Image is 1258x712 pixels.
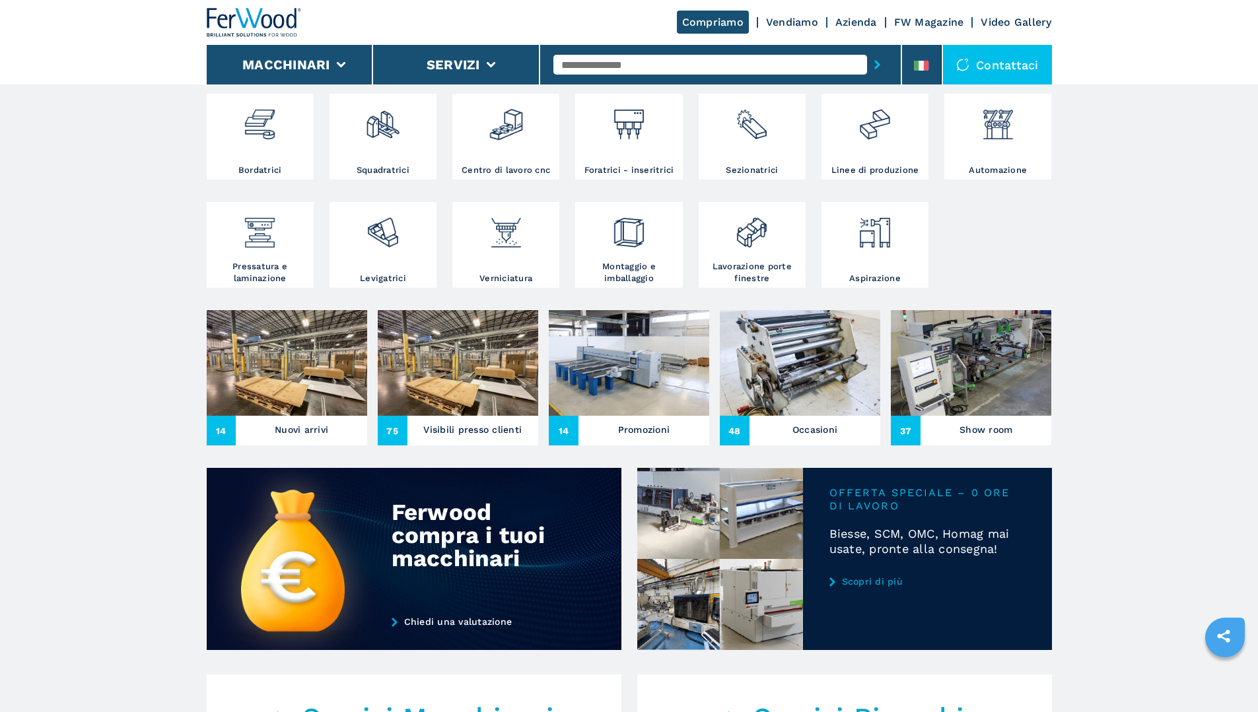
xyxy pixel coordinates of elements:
[894,16,964,28] a: FW Magazine
[578,261,679,284] h3: Montaggio e imballaggio
[452,202,559,288] a: Verniciatura
[960,420,1012,439] h3: Show room
[981,16,1051,28] a: Video Gallery
[612,97,646,142] img: foratrici_inseritrici_2.png
[720,416,750,445] span: 48
[726,164,778,176] h3: Sezionatrici
[365,97,400,142] img: squadratrici_2.png
[549,416,578,445] span: 14
[891,310,1051,416] img: Show room
[462,164,550,176] h3: Centro di lavoro cnc
[210,261,310,284] h3: Pressatura e laminazione
[849,273,901,284] h3: Aspirazione
[612,205,646,250] img: montaggio_imballaggio_2.png
[242,205,277,250] img: pressa-strettoia.png
[677,11,749,34] a: Compriamo
[207,202,314,288] a: Pressatura e laminazione
[821,202,928,288] a: Aspirazione
[207,8,302,37] img: Ferwood
[242,97,277,142] img: bordatrici_1.png
[943,45,1052,84] div: Contattaci
[489,97,524,142] img: centro_di_lavoro_cnc_2.png
[392,616,574,627] a: Chiedi una valutazione
[275,420,328,439] h3: Nuovi arrivi
[584,164,674,176] h3: Foratrici - inseritrici
[378,310,538,416] img: Visibili presso clienti
[981,97,1016,142] img: automazione.png
[720,310,880,445] a: Occasioni48Occasioni
[423,420,522,439] h3: Visibili presso clienti
[207,468,621,650] img: Ferwood compra i tuoi macchinari
[699,94,806,179] a: Sezionatrici
[1207,620,1240,653] a: sharethis
[360,273,406,284] h3: Levigatrici
[207,310,367,445] a: Nuovi arrivi14Nuovi arrivi
[792,420,837,439] h3: Occasioni
[699,202,806,288] a: Lavorazione porte finestre
[835,16,877,28] a: Azienda
[238,164,282,176] h3: Bordatrici
[427,57,480,73] button: Servizi
[452,94,559,179] a: Centro di lavoro cnc
[365,205,400,250] img: levigatrici_2.png
[357,164,409,176] h3: Squadratrici
[821,94,928,179] a: Linee di produzione
[734,205,769,250] img: lavorazione_porte_finestre_2.png
[831,164,919,176] h3: Linee di produzione
[392,501,564,570] div: Ferwood compra i tuoi macchinari
[891,416,921,445] span: 37
[330,202,437,288] a: Levigatrici
[479,273,532,284] h3: Verniciatura
[575,202,682,288] a: Montaggio e imballaggio
[330,94,437,179] a: Squadratrici
[549,310,709,416] img: Promozioni
[891,310,1051,445] a: Show room37Show room
[969,164,1027,176] h3: Automazione
[378,416,407,445] span: 75
[242,57,330,73] button: Macchinari
[549,310,709,445] a: Promozioni14Promozioni
[378,310,538,445] a: Visibili presso clienti75Visibili presso clienti
[489,205,524,250] img: verniciatura_1.png
[734,97,769,142] img: sezionatrici_2.png
[1202,653,1248,702] iframe: Chat
[944,94,1051,179] a: Automazione
[702,261,802,284] h3: Lavorazione porte finestre
[857,97,892,142] img: linee_di_produzione_2.png
[575,94,682,179] a: Foratrici - inseritrici
[766,16,818,28] a: Vendiamo
[857,205,892,250] img: aspirazione_1.png
[207,416,236,445] span: 14
[720,310,880,416] img: Occasioni
[207,94,314,179] a: Bordatrici
[618,420,670,439] h3: Promozioni
[207,310,367,416] img: Nuovi arrivi
[956,58,969,71] img: Contattaci
[829,576,1026,587] a: Scopri di più
[637,468,803,650] img: Biesse, SCM, OMC, Homag mai usate, pronte alla consegna!
[867,49,888,80] button: submit-button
